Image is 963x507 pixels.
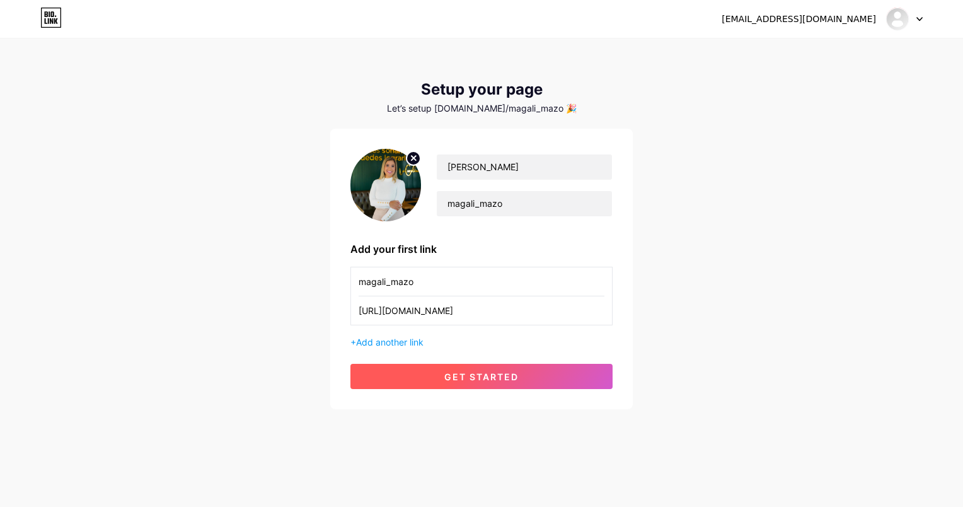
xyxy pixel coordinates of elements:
input: Your name [437,154,612,180]
button: get started [350,364,613,389]
input: Link name (My Instagram) [359,267,604,296]
div: + [350,335,613,349]
input: URL (https://instagram.com/yourname) [359,296,604,325]
img: profile pic [350,149,421,221]
div: Add your first link [350,242,613,257]
div: Setup your page [330,81,633,98]
span: Add another link [356,337,424,347]
img: magali_mazo [885,7,909,31]
div: Let’s setup [DOMAIN_NAME]/magali_mazo 🎉 [330,103,633,114]
span: get started [444,371,519,382]
input: bio [437,191,612,216]
div: [EMAIL_ADDRESS][DOMAIN_NAME] [722,13,876,26]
